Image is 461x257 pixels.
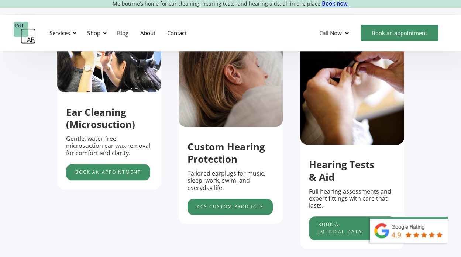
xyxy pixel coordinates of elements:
a: Book an appointment [66,164,150,180]
a: acs custom products [188,199,273,215]
strong: Ear Cleaning (Microsuction) [66,105,135,131]
div: Call Now [313,22,357,44]
a: Blog [111,22,134,44]
p: Tailored earplugs for music, sleep, work, swim, and everyday life. [188,170,274,191]
p: Gentle, water-free microsuction ear wax removal for comfort and clarity. [66,135,152,157]
div: 2 of 5 [179,23,283,224]
a: Book a [MEDICAL_DATA] [309,216,395,240]
div: Shop [87,29,100,37]
div: Services [45,22,79,44]
a: Contact [161,22,192,44]
strong: Custom Hearing Protection [188,140,265,166]
img: putting hearing protection in [300,23,404,145]
div: Services [49,29,70,37]
a: home [14,22,36,44]
div: 3 of 5 [300,23,404,249]
div: 1 of 5 [57,23,161,189]
div: Shop [83,22,109,44]
strong: Hearing Tests & Aid [309,158,374,184]
a: Book an appointment [361,25,438,41]
a: About [134,22,161,44]
p: Full hearing assessments and expert fittings with care that lasts. [309,188,395,209]
div: Call Now [319,29,342,37]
